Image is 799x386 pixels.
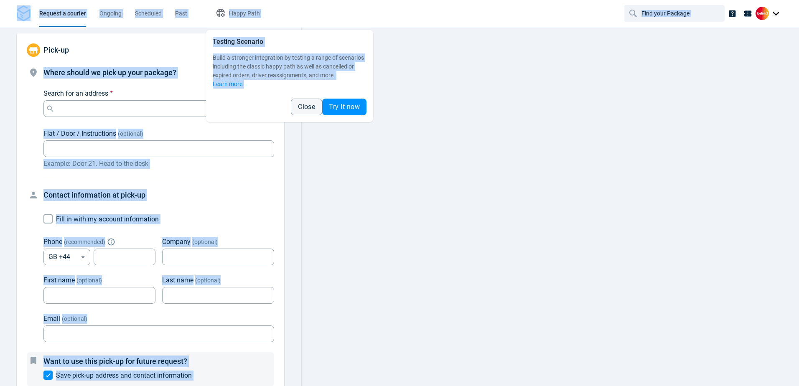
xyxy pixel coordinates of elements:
[322,99,366,115] button: Try it now
[135,10,162,17] span: Scheduled
[76,277,102,284] span: (optional)
[175,10,187,17] span: Past
[56,215,159,223] span: Fill in with my account information
[162,276,193,284] span: Last name
[43,315,60,323] span: Email
[229,10,260,17] span: Happy Path
[64,239,105,245] span: ( recommended )
[43,238,62,246] span: Phone
[43,249,90,265] div: GB +44
[756,7,769,20] img: Client
[43,189,274,201] h4: Contact information at pick-up
[99,10,122,17] span: Ongoing
[43,68,176,77] span: Where should we pick up your package?
[109,239,114,244] button: Explain "Recommended"
[192,239,218,245] span: (optional)
[162,238,191,246] span: Company
[213,38,263,46] span: Testing Scenario
[56,371,192,379] span: Save pick-up address and contact information
[39,10,86,17] span: Request a courier
[641,5,709,21] input: Find your Package
[43,159,274,169] p: Example: Door 21. Head to the desk
[43,357,187,366] span: Want to use this pick-up for future request?
[195,277,221,284] span: (optional)
[17,33,284,67] div: Pick-up
[43,46,69,54] span: Pick-up
[43,130,116,137] span: Flat / Door / Instructions
[118,130,143,137] span: (optional)
[291,99,322,115] button: Close
[62,315,87,322] span: (optional)
[17,5,31,22] img: Logo
[213,54,364,79] span: Build a stronger integration by testing a range of scenarios including the classic happy path as ...
[213,81,244,87] a: Learn more.
[43,89,108,97] span: Search for an address
[43,276,75,284] span: First name
[298,104,315,110] span: Close
[329,104,360,110] span: Try it now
